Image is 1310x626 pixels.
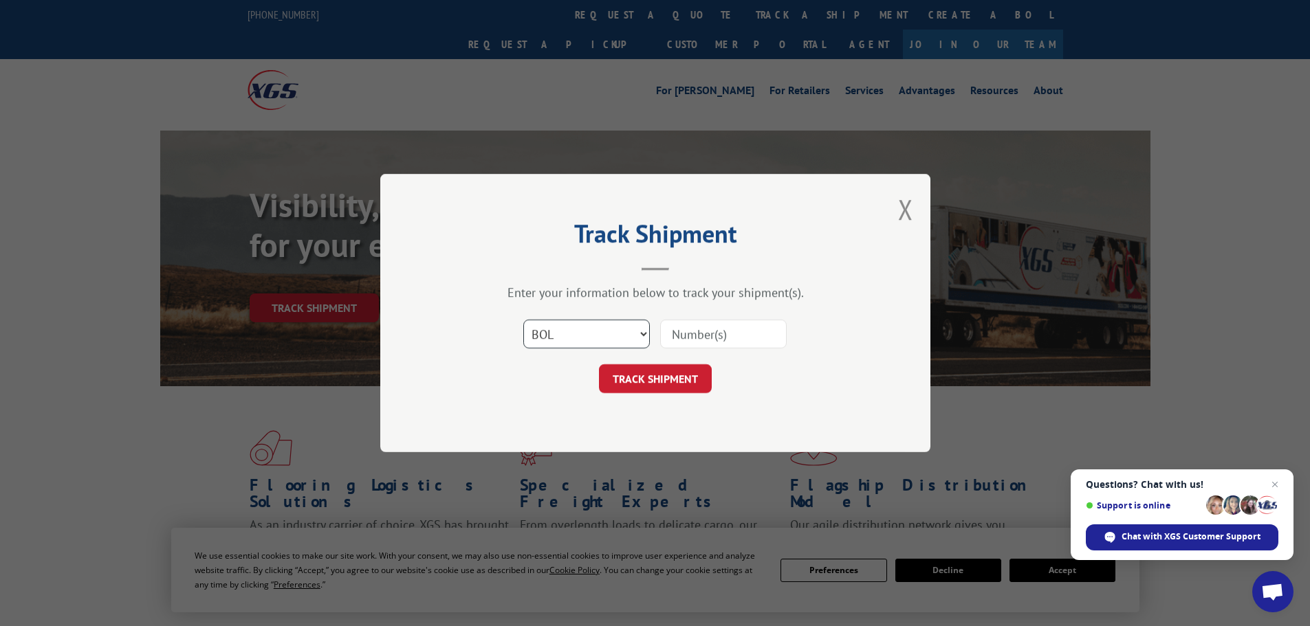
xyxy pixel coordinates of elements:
[660,320,787,348] input: Number(s)
[1122,530,1260,543] span: Chat with XGS Customer Support
[1086,500,1201,511] span: Support is online
[449,284,862,300] div: Enter your information below to track your shipment(s).
[898,191,913,227] button: Close modal
[599,364,712,393] button: TRACK SHIPMENT
[1086,524,1278,550] div: Chat with XGS Customer Support
[1267,476,1283,493] span: Close chat
[449,224,862,250] h2: Track Shipment
[1252,571,1293,612] div: Open chat
[1086,479,1278,490] span: Questions? Chat with us!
